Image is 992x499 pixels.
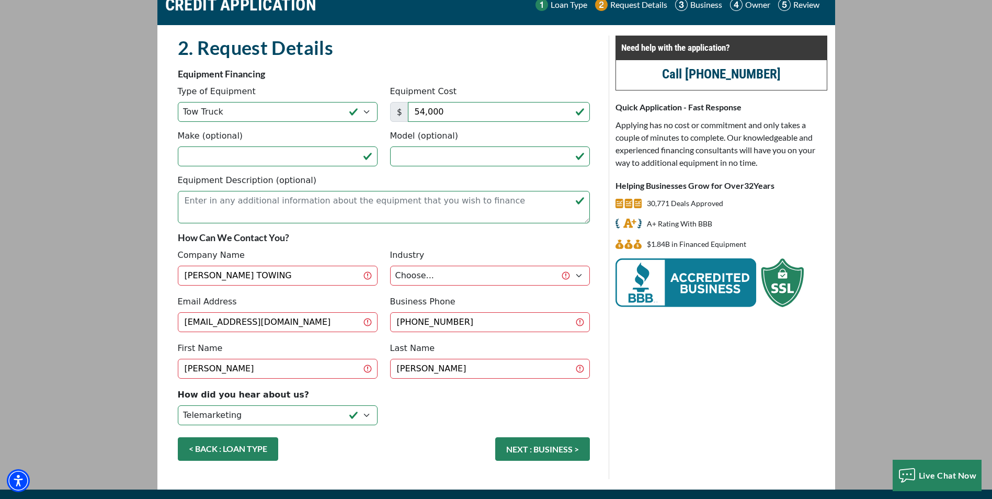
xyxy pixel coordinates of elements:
[178,231,590,244] p: How Can We Contact You?
[615,101,827,114] p: Quick Application - Fast Response
[893,460,982,491] button: Live Chat Now
[178,389,310,401] label: How did you hear about us?
[919,470,977,480] span: Live Chat Now
[390,389,549,429] iframe: reCAPTCHA
[495,437,590,461] button: NEXT : BUSINESS >
[178,249,245,262] label: Company Name
[390,85,457,98] label: Equipment Cost
[178,296,237,308] label: Email Address
[647,218,712,230] p: A+ Rating With BBB
[662,66,781,82] a: call (847) 897-2499
[178,342,223,355] label: First Name
[615,119,827,169] p: Applying has no cost or commitment and only takes a couple of minutes to complete. Our knowledgea...
[390,102,408,122] span: $
[390,130,458,142] label: Model (optional)
[178,174,316,187] label: Equipment Description (optional)
[7,469,30,492] div: Accessibility Menu
[390,342,435,355] label: Last Name
[178,437,278,461] a: < BACK : LOAN TYPE
[178,130,243,142] label: Make (optional)
[615,179,827,192] p: Helping Businesses Grow for Over Years
[390,296,455,308] label: Business Phone
[621,41,822,54] p: Need help with the application?
[178,36,590,60] h2: 2. Request Details
[647,238,746,251] p: $1,842,873,639 in Financed Equipment
[390,249,425,262] label: Industry
[178,67,590,80] p: Equipment Financing
[178,85,256,98] label: Type of Equipment
[615,258,804,307] img: BBB Acredited Business and SSL Protection
[647,197,723,210] p: 30,771 Deals Approved
[744,180,754,190] span: 32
